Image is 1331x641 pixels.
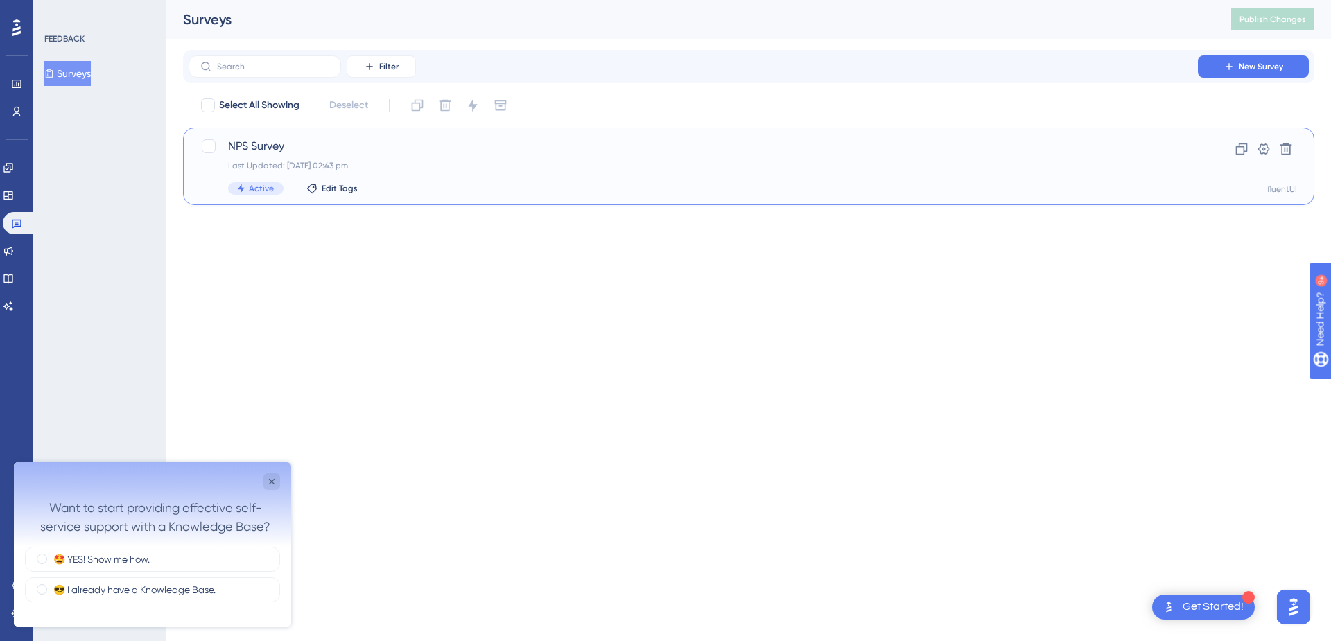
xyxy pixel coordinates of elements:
button: Surveys [44,61,91,86]
button: Publish Changes [1231,8,1314,30]
span: Filter [379,61,399,72]
button: Edit Tags [306,183,358,194]
button: Filter [347,55,416,78]
div: 9+ [94,7,103,18]
span: Deselect [329,97,368,114]
span: Need Help? [33,3,87,20]
span: Active [249,183,274,194]
span: Select All Showing [219,97,299,114]
img: launcher-image-alternative-text [1160,599,1177,615]
button: New Survey [1198,55,1309,78]
div: Last Updated: [DATE] 02:43 pm [228,160,1158,171]
div: Surveys [183,10,1197,29]
iframe: UserGuiding Survey [14,462,291,627]
iframe: UserGuiding AI Assistant Launcher [1273,586,1314,628]
div: FEEDBACK [44,33,85,44]
span: NPS Survey [228,138,1158,155]
span: Edit Tags [322,183,358,194]
span: Publish Changes [1239,14,1306,25]
div: Get Started! [1183,599,1244,615]
div: fluentUI [1267,184,1297,195]
span: New Survey [1239,61,1283,72]
button: Deselect [317,93,381,118]
div: 1 [1242,591,1255,604]
input: Search [217,62,329,71]
div: Open Get Started! checklist, remaining modules: 1 [1152,595,1255,620]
